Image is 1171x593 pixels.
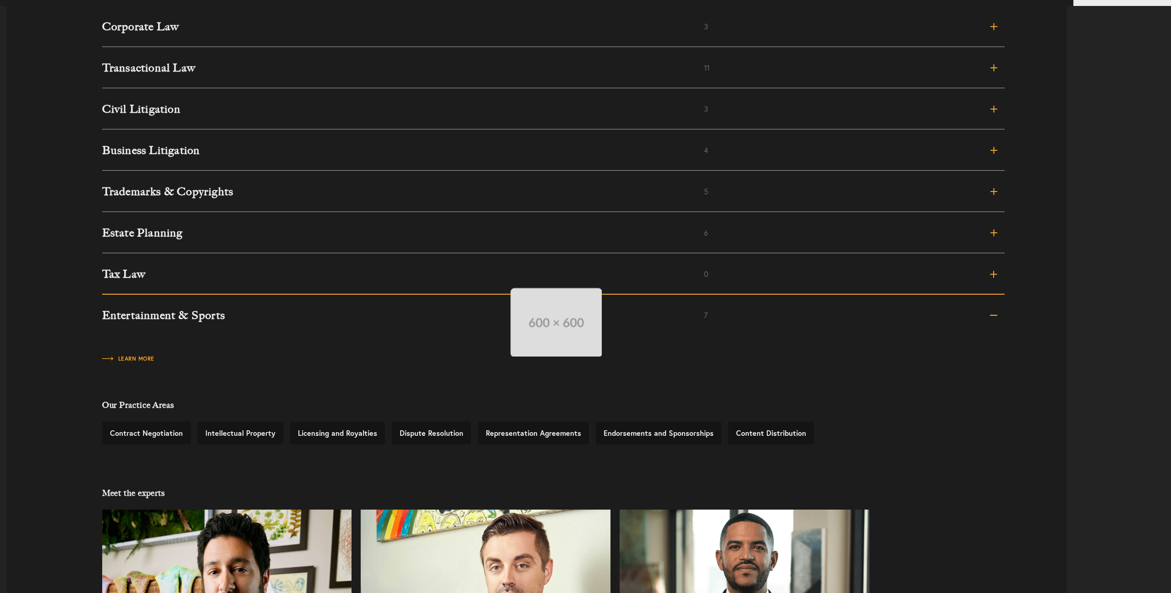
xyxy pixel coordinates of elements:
span: 7 [704,312,854,319]
a: Corporate Law3 [102,6,1005,47]
a: Explore Intellectual Property [198,422,283,445]
h3: Civil Litigation [102,104,704,115]
a: Tax Law0 [102,253,1005,295]
span: 4 [704,147,854,154]
h3: Tax Law [102,269,704,280]
span: 3 [704,105,854,113]
a: Explore Contract Negotiation [102,422,191,445]
a: Explore Content Distribution [728,422,814,445]
span: 0 [704,270,854,278]
h3: Entertainment & Sports [102,310,704,321]
span: 5 [704,188,854,195]
a: Learn more about Entertainment & Sports [102,354,154,363]
a: Civil Litigation3 [102,88,1005,130]
a: Business Litigation4 [102,130,1005,171]
span: Learn more [102,356,154,362]
h3: Transactional Law [102,62,704,73]
a: Explore Dispute Resolution [392,422,471,445]
a: Entertainment & Sports7 [102,295,1005,336]
h3: Estate Planning [102,227,704,238]
h3: Trademarks & Copyrights [102,186,704,197]
h4: Meet the experts [102,488,869,498]
h3: Business Litigation [102,145,704,156]
a: Explore Licensing and Royalties [290,422,385,445]
span: 6 [704,229,854,236]
a: Explore Endorsements and Sponsorships [596,422,721,445]
h4: Our Practice Areas [102,400,869,410]
span: 11 [704,64,854,71]
a: Trademarks & Copyrights5 [102,171,1005,212]
a: Explore Representation Agreements [478,422,589,445]
a: Transactional Law11 [102,47,1005,88]
span: 3 [704,23,854,30]
h3: Corporate Law [102,21,704,32]
a: Estate Planning6 [102,212,1005,253]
